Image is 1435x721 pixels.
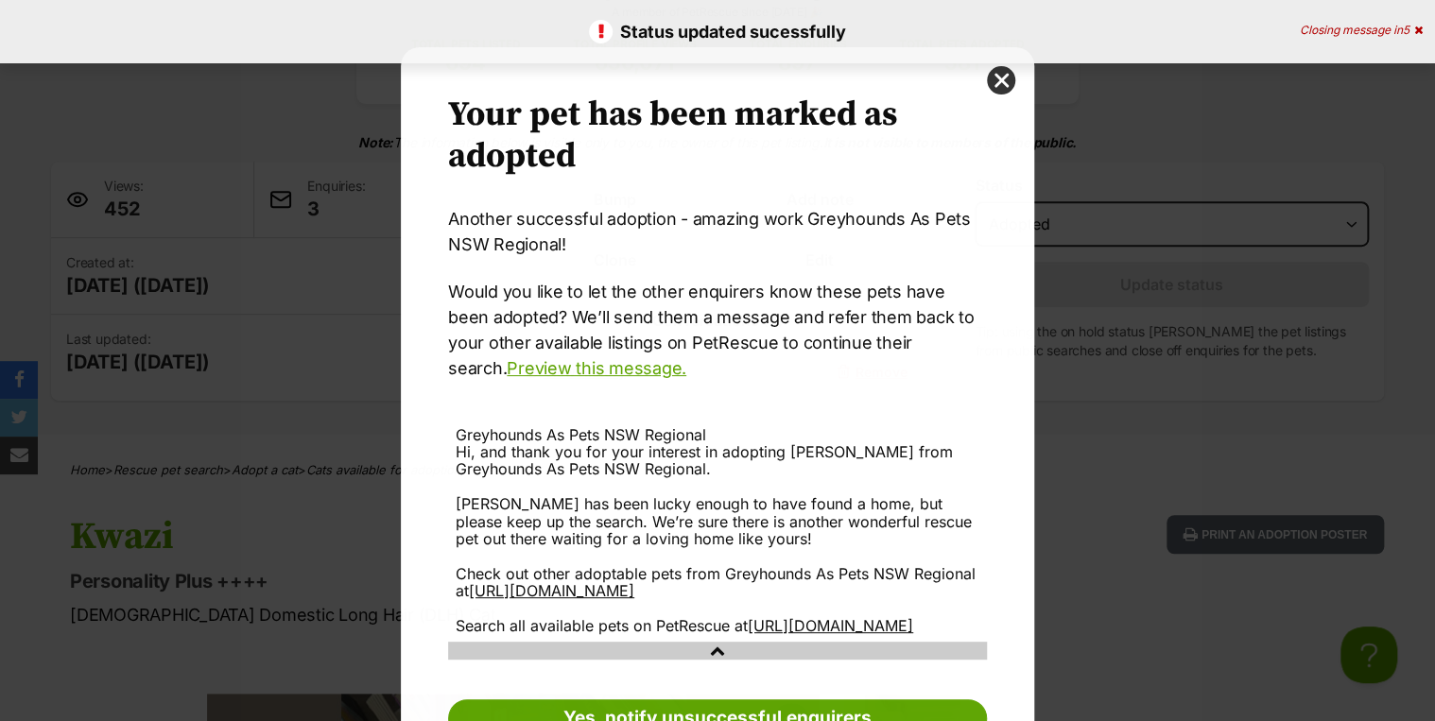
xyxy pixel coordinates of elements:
span: Greyhounds As Pets NSW Regional [456,425,706,444]
p: Status updated sucessfully [19,19,1416,44]
p: Another successful adoption - amazing work Greyhounds As Pets NSW Regional! [448,206,987,257]
h2: Your pet has been marked as adopted [448,94,987,178]
p: Would you like to let the other enquirers know these pets have been adopted? We’ll send them a me... [448,279,987,381]
button: close [987,66,1015,94]
div: Hi, and thank you for your interest in adopting [PERSON_NAME] from Greyhounds As Pets NSW Regiona... [456,443,979,634]
span: 5 [1403,23,1409,37]
a: Preview this message. [507,358,686,378]
div: Closing message in [1300,24,1423,37]
a: [URL][DOMAIN_NAME] [748,616,913,635]
a: [URL][DOMAIN_NAME] [469,581,634,600]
